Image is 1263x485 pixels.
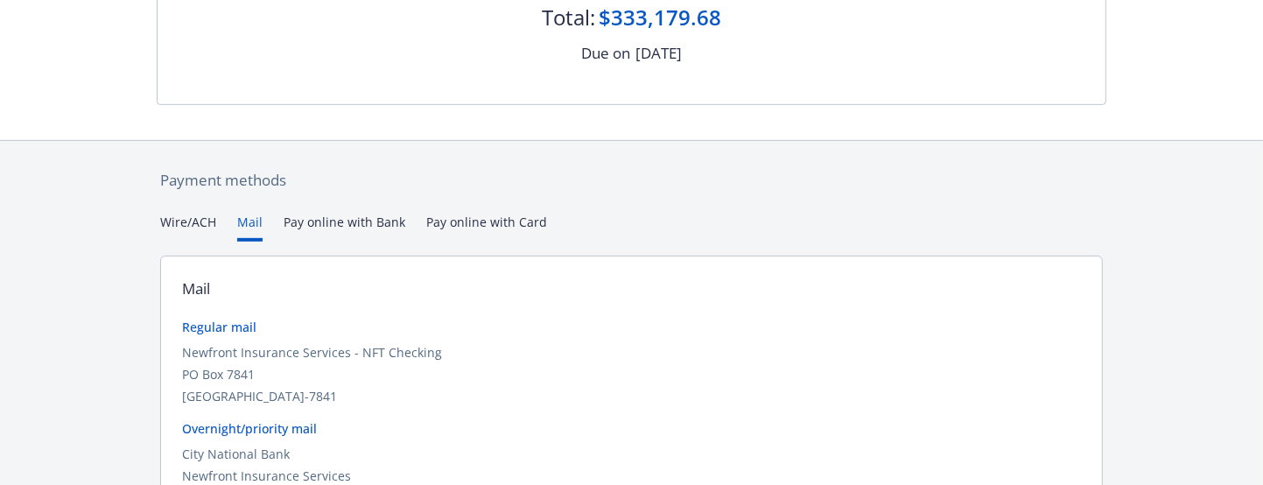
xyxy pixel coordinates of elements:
[182,278,210,300] div: Mail
[599,3,721,32] div: $333,179.68
[182,387,1081,405] div: [GEOGRAPHIC_DATA]-7841
[635,42,682,65] div: [DATE]
[182,445,1081,463] div: City National Bank
[182,365,1081,383] div: PO Box 7841
[581,42,630,65] div: Due on
[426,213,547,242] button: Pay online with Card
[160,213,216,242] button: Wire/ACH
[284,213,405,242] button: Pay online with Bank
[182,343,1081,362] div: Newfront Insurance Services - NFT Checking
[237,213,263,242] button: Mail
[542,3,595,32] div: Total:
[160,169,1103,192] div: Payment methods
[182,467,1081,485] div: Newfront Insurance Services
[182,318,1081,336] div: Regular mail
[182,419,1081,438] div: Overnight/priority mail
